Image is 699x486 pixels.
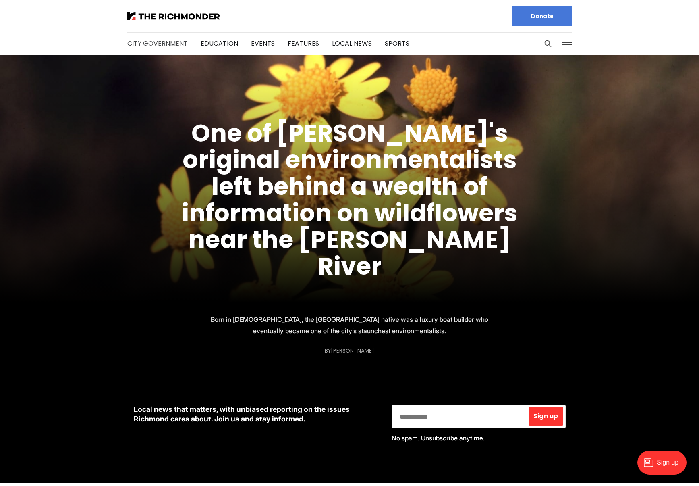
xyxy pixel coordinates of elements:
button: Sign up [529,407,563,426]
a: Donate [512,6,572,26]
a: Sports [385,39,409,48]
a: Education [201,39,238,48]
a: Features [288,39,319,48]
span: No spam. Unsubscribe anytime. [392,434,485,442]
a: Events [251,39,275,48]
p: Local news that matters, with unbiased reporting on the issues Richmond cares about. Join us and ... [134,405,379,424]
a: City Government [127,39,188,48]
a: One of [PERSON_NAME]'s original environmentalists left behind a wealth of information on wildflow... [182,116,518,283]
img: The Richmonder [127,12,220,20]
a: [PERSON_NAME] [331,347,374,355]
p: Born in [DEMOGRAPHIC_DATA], the [GEOGRAPHIC_DATA] native was a luxury boat builder who eventually... [206,314,493,336]
a: Local News [332,39,372,48]
iframe: portal-trigger [631,446,699,486]
span: Sign up [533,413,558,419]
button: Search this site [542,38,554,50]
div: By [325,348,374,354]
